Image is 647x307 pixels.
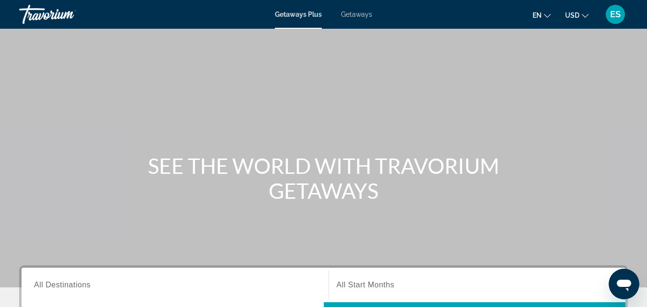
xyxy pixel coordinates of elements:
[19,2,115,27] a: Travorium
[565,8,589,22] button: Change currency
[565,11,579,19] span: USD
[275,11,322,18] a: Getaways Plus
[533,8,551,22] button: Change language
[144,153,503,203] h1: SEE THE WORLD WITH TRAVORIUM GETAWAYS
[533,11,542,19] span: en
[34,280,316,291] input: Select destination
[34,281,91,289] span: All Destinations
[341,11,372,18] a: Getaways
[609,269,639,299] iframe: Button to launch messaging window
[337,281,395,289] span: All Start Months
[603,4,628,24] button: User Menu
[610,10,621,19] span: ES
